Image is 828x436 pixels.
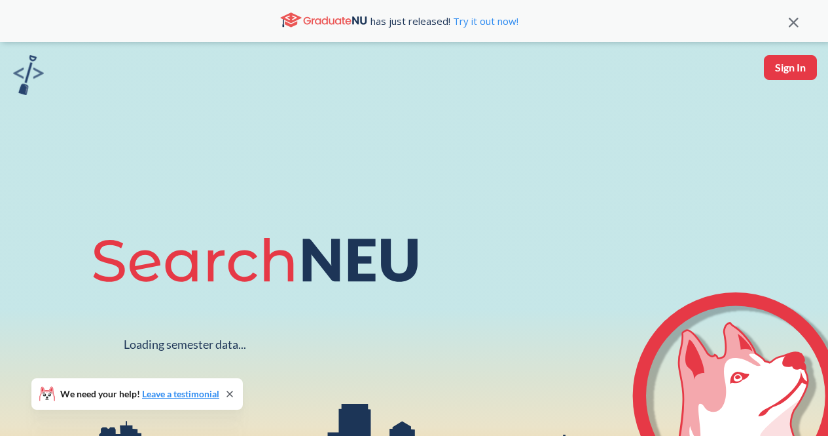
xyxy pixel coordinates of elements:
[450,14,518,28] a: Try it out now!
[142,388,219,399] a: Leave a testimonial
[13,55,44,95] img: sandbox logo
[764,55,817,80] button: Sign In
[370,14,518,28] span: has just released!
[124,337,246,352] div: Loading semester data...
[60,389,219,399] span: We need your help!
[13,55,44,99] a: sandbox logo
